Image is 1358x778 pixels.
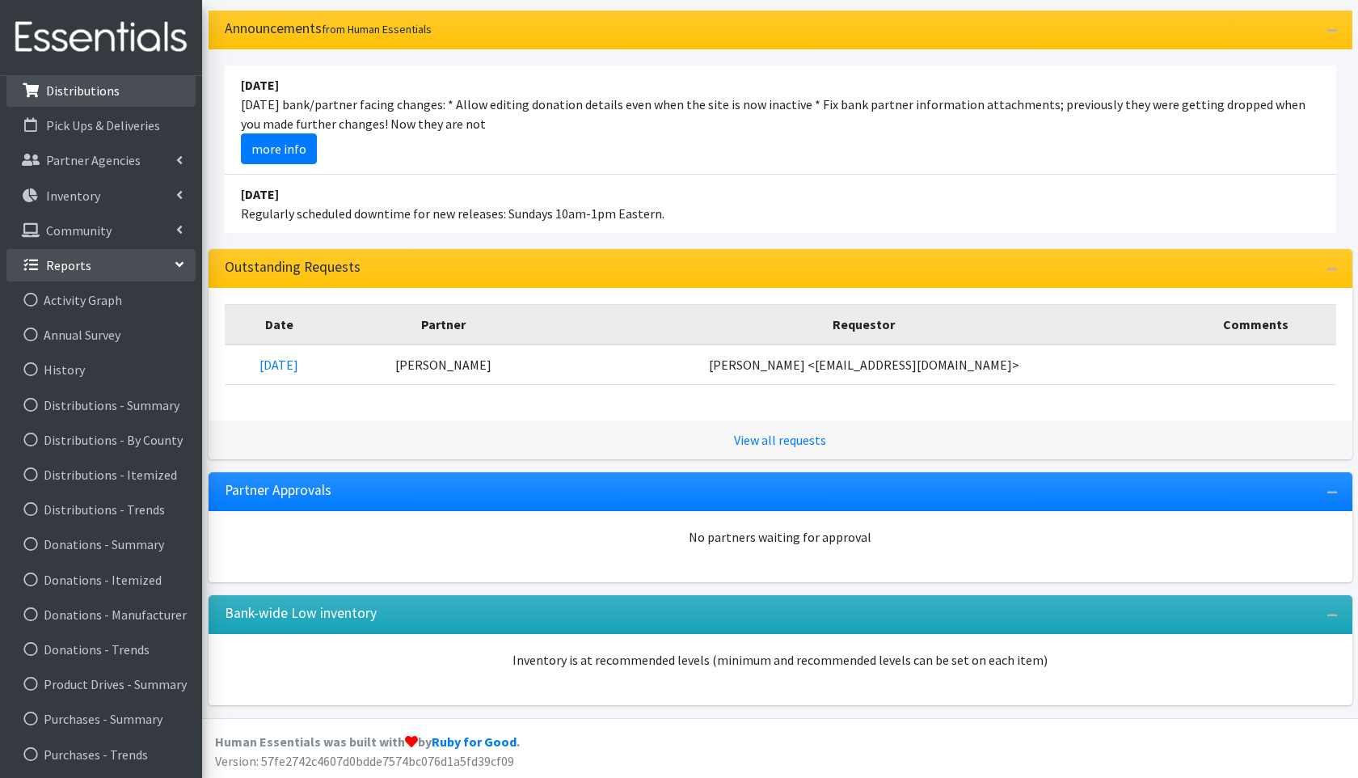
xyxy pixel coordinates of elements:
span: Version: 57fe2742c4607d0bdde7574bc076d1a5fd39cf09 [215,753,514,769]
th: Requestor [553,304,1176,345]
a: Donations - Trends [6,633,196,666]
small: from Human Essentials [322,22,432,36]
a: Donations - Itemized [6,564,196,596]
strong: [DATE] [241,77,279,93]
p: Inventory is at recommended levels (minimum and recommended levels can be set on each item) [225,650,1336,670]
a: Reports [6,249,196,281]
strong: Human Essentials was built with by . [215,734,520,750]
p: Partner Agencies [46,152,141,168]
a: Inventory [6,180,196,212]
td: [PERSON_NAME] <[EMAIL_ADDRESS][DOMAIN_NAME]> [553,345,1176,385]
div: No partners waiting for approval [225,527,1336,547]
a: Donations - Manufacturer [6,598,196,631]
h3: Outstanding Requests [225,259,361,276]
a: Purchases - Trends [6,738,196,771]
a: Donations - Summary [6,528,196,560]
h3: Announcements [225,20,432,37]
strong: [DATE] [241,186,279,202]
a: Pick Ups & Deliveries [6,109,196,142]
td: [PERSON_NAME] [334,345,552,385]
a: Distributions - By County [6,424,196,456]
a: Distributions - Itemized [6,459,196,491]
a: Annual Survey [6,319,196,351]
a: Community [6,214,196,247]
a: Ruby for Good [432,734,517,750]
th: Partner [334,304,552,345]
a: Distributions [6,74,196,107]
p: Pick Ups & Deliveries [46,117,160,133]
th: Date [225,304,335,345]
p: Distributions [46,82,120,99]
a: View all requests [734,432,826,448]
img: HumanEssentials [6,11,196,65]
p: Community [46,222,112,239]
a: Distributions - Trends [6,493,196,526]
a: Partner Agencies [6,144,196,176]
a: History [6,353,196,386]
a: Purchases - Summary [6,703,196,735]
a: Distributions - Summary [6,389,196,421]
a: Product Drives - Summary [6,668,196,700]
li: Regularly scheduled downtime for new releases: Sundays 10am-1pm Eastern. [225,175,1336,233]
h3: Partner Approvals [225,482,331,499]
a: more info [241,133,317,164]
p: Inventory [46,188,100,204]
a: [DATE] [259,357,298,373]
p: Reports [46,257,91,273]
a: Activity Graph [6,284,196,316]
th: Comments [1175,304,1335,345]
h3: Bank-wide Low inventory [225,605,377,622]
li: [DATE] bank/partner facing changes: * Allow editing donation details even when the site is now in... [225,66,1336,175]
